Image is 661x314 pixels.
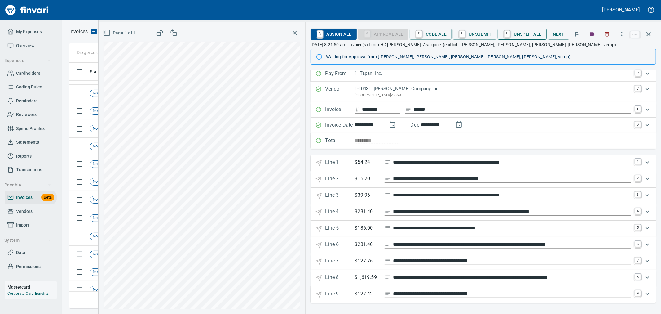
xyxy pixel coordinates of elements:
p: Line 7 [325,257,355,266]
p: $1,619.59 [355,274,380,281]
span: My Expenses [16,28,42,36]
p: Due [411,121,440,129]
div: Expand [311,237,656,253]
span: Not-Reviewed [90,233,120,239]
a: Reminders [5,94,57,108]
p: Vendor [325,85,355,98]
div: Expand [311,204,656,221]
a: 1 [635,159,641,165]
a: Corporate Card Benefits [7,291,49,296]
a: InvoicesBeta [5,191,57,204]
div: Expand [311,253,656,270]
span: Not-Reviewed [90,161,120,167]
button: change due date [452,117,466,132]
nav: breadcrumb [69,28,88,35]
p: $127.76 [355,257,380,265]
span: Not-Reviewed [90,126,120,132]
p: [DATE] 8:21:50 am. Invoice(s) From HD [PERSON_NAME]. Assignee: (caitlinh, [PERSON_NAME], [PERSON_... [311,42,656,48]
a: Permissions [5,260,57,274]
a: Vendors [5,204,57,218]
a: Overview [5,39,57,53]
p: Invoice Date [325,121,355,129]
a: U [459,30,465,37]
span: Import [16,221,29,229]
a: 3 [635,191,641,198]
span: Next [553,30,565,38]
a: 4 [635,208,641,214]
p: $54.24 [355,159,380,166]
a: 2 [635,175,641,181]
span: Overview [16,42,34,50]
p: Line 4 [325,208,355,217]
span: Cardholders [16,70,40,77]
a: 6 [635,241,641,247]
p: Line 2 [325,175,355,184]
button: System [2,235,54,246]
button: Next [548,29,570,40]
p: Line 6 [325,241,355,250]
span: Reports [16,152,32,160]
span: Page 1 of 1 [104,29,136,37]
span: Not-Reviewed [90,269,120,275]
button: Labels [585,27,599,41]
div: Waiting for Approval from ([PERSON_NAME], [PERSON_NAME], [PERSON_NAME], [PERSON_NAME], [PERSON_NA... [326,51,651,62]
p: [GEOGRAPHIC_DATA]-5668 [355,92,631,99]
a: Coding Rules [5,80,57,94]
button: UUnsubmit [453,29,496,40]
a: U [504,30,510,37]
a: C [416,30,422,37]
a: Cardholders [5,66,57,80]
div: Expand [311,102,656,118]
button: CCode All [410,29,452,40]
button: Upload an Invoice [88,28,100,35]
span: Statements [16,138,39,146]
p: Line 1 [325,159,355,168]
p: $186.00 [355,224,380,232]
a: 7 [635,257,641,263]
div: Expand [311,221,656,237]
button: Discard [600,27,614,41]
p: Line 5 [325,224,355,233]
span: Invoices [16,194,33,201]
p: Drag a column heading here to group the table [77,49,168,56]
a: D [635,121,641,128]
img: Finvari [4,2,50,17]
p: $127.42 [355,290,380,298]
a: I [635,106,641,112]
a: Statements [5,135,57,149]
span: Status [90,68,103,75]
div: Expand [311,155,656,171]
button: Payable [2,179,54,191]
a: 9 [635,290,641,296]
p: $15.20 [355,175,380,183]
svg: Invoice number [355,106,360,113]
div: Coding Required [358,31,408,36]
p: 1: Tapani Inc. [355,70,631,77]
p: Line 8 [325,274,355,283]
span: Beta [41,194,54,201]
span: Not-Reviewed [90,179,120,185]
div: Expand [311,286,656,303]
span: Assign All [315,29,352,39]
span: Not-Reviewed [90,215,120,221]
span: Unsplit All [503,29,541,39]
span: Spend Profiles [16,125,45,132]
p: Invoice [325,106,355,114]
a: Reviewers [5,108,57,122]
button: More [615,27,629,41]
a: Spend Profiles [5,122,57,136]
p: $281.40 [355,241,380,249]
span: Coding Rules [16,83,42,91]
a: R [317,30,323,37]
span: Reminders [16,97,37,105]
div: Expand [311,171,656,188]
p: $281.40 [355,208,380,216]
span: Code All [415,29,447,39]
span: Reviewers [16,111,37,119]
svg: Invoice description [405,106,411,113]
p: Line 3 [325,191,355,200]
span: Permissions [16,263,41,271]
span: Vendors [16,208,33,215]
div: Expand [311,270,656,286]
p: 1-10431: [PERSON_NAME] Company Inc. [355,85,631,92]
